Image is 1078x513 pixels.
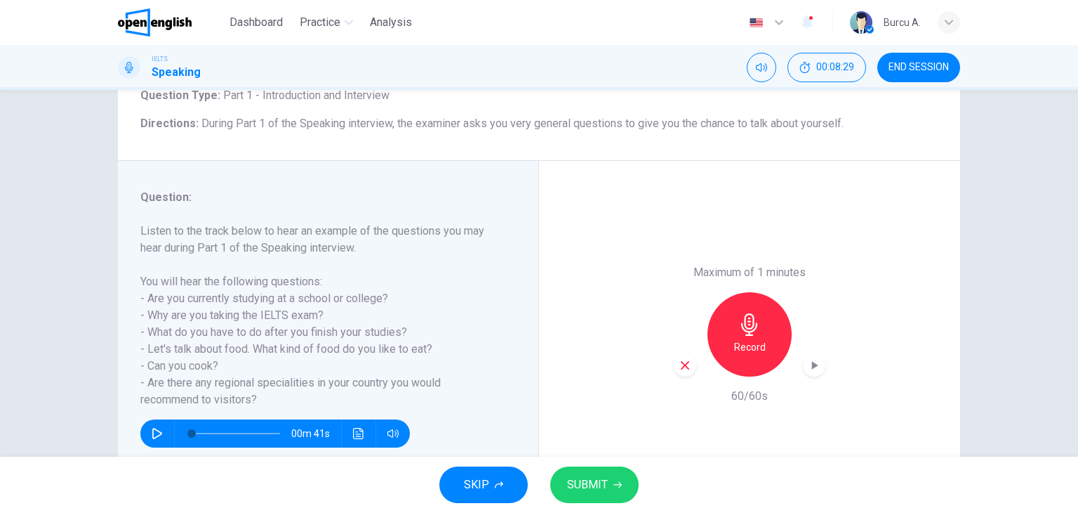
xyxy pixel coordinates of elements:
[140,87,938,104] h6: Question Type :
[224,10,288,35] button: Dashboard
[300,14,340,31] span: Practice
[877,53,960,82] button: END SESSION
[567,475,608,495] span: SUBMIT
[731,388,768,405] h6: 60/60s
[118,8,192,37] img: OpenEnglish logo
[734,339,766,356] h6: Record
[747,53,776,82] div: Mute
[140,115,938,132] h6: Directions :
[294,10,359,35] button: Practice
[550,467,639,503] button: SUBMIT
[850,11,872,34] img: Profile picture
[889,62,949,73] span: END SESSION
[152,64,201,81] h1: Speaking
[693,264,806,281] h6: Maximum of 1 minutes
[152,54,168,64] span: IELTS
[787,53,866,82] button: 00:08:29
[118,8,224,37] a: OpenEnglish logo
[747,18,765,28] img: en
[140,189,499,206] h6: Question :
[291,420,341,448] span: 00m 41s
[220,89,390,102] span: Part 1 - Introduction and Interview
[347,420,370,448] button: Click to see the audio transcription
[884,14,921,31] div: Burcu A.
[364,10,418,35] button: Analysis
[201,117,844,130] span: During Part 1 of the Speaking interview, the examiner asks you very general questions to give you...
[464,475,489,495] span: SKIP
[140,223,499,408] h6: Listen to the track below to hear an example of the questions you may hear during Part 1 of the S...
[439,467,528,503] button: SKIP
[229,14,283,31] span: Dashboard
[370,14,412,31] span: Analysis
[816,62,854,73] span: 00:08:29
[707,292,792,377] button: Record
[787,53,866,82] div: Hide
